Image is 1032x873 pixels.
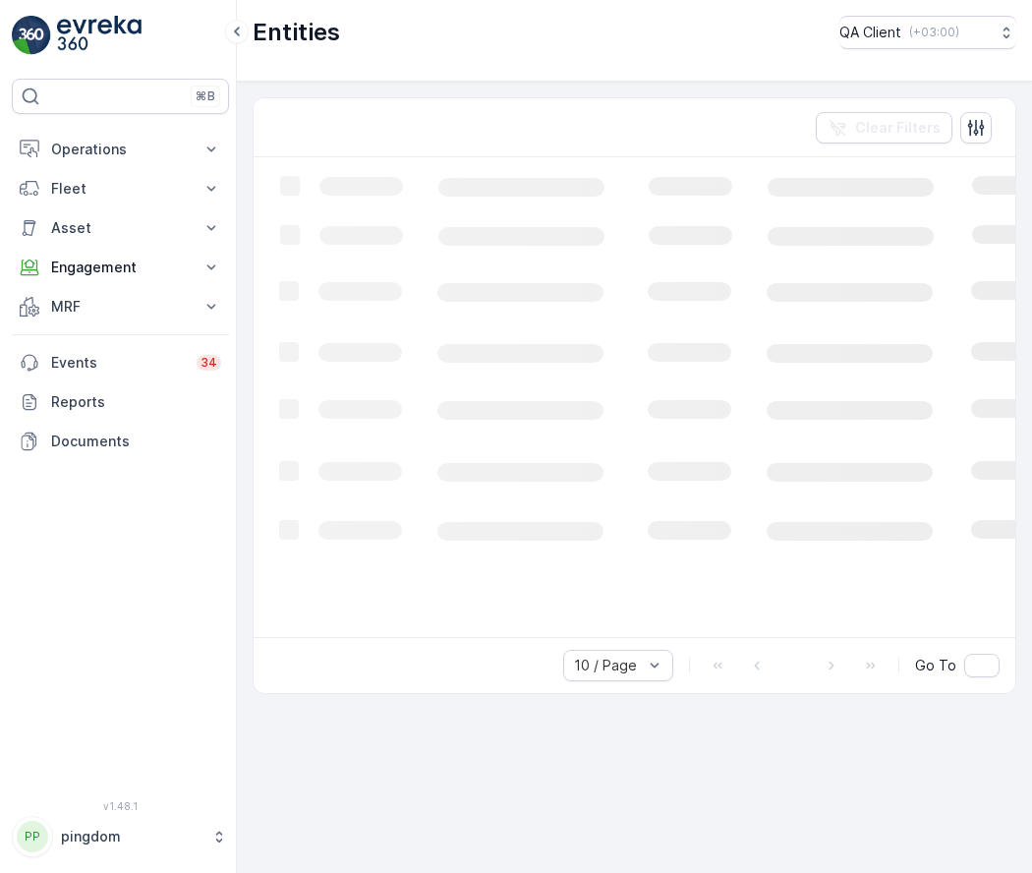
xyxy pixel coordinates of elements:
p: Events [51,353,185,373]
button: Asset [12,208,229,248]
p: Fleet [51,179,190,199]
span: v 1.48.1 [12,800,229,812]
button: Clear Filters [816,112,952,144]
p: QA Client [839,23,901,42]
span: Go To [915,656,956,675]
p: Documents [51,432,221,451]
button: MRF [12,287,229,326]
button: Fleet [12,169,229,208]
button: PPpingdom [12,816,229,857]
p: ⌘B [196,88,215,104]
p: Reports [51,392,221,412]
p: ( +03:00 ) [909,25,959,40]
button: Engagement [12,248,229,287]
a: Events34 [12,343,229,382]
p: Operations [51,140,190,159]
p: MRF [51,297,190,317]
a: Reports [12,382,229,422]
p: pingdom [61,827,201,846]
p: Asset [51,218,190,238]
img: logo_light-DOdMpM7g.png [57,16,142,55]
p: 34 [201,355,217,371]
button: QA Client(+03:00) [839,16,1016,49]
img: logo [12,16,51,55]
a: Documents [12,422,229,461]
button: Operations [12,130,229,169]
div: PP [17,821,48,852]
p: Entities [253,17,340,48]
p: Engagement [51,258,190,277]
p: Clear Filters [855,118,941,138]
